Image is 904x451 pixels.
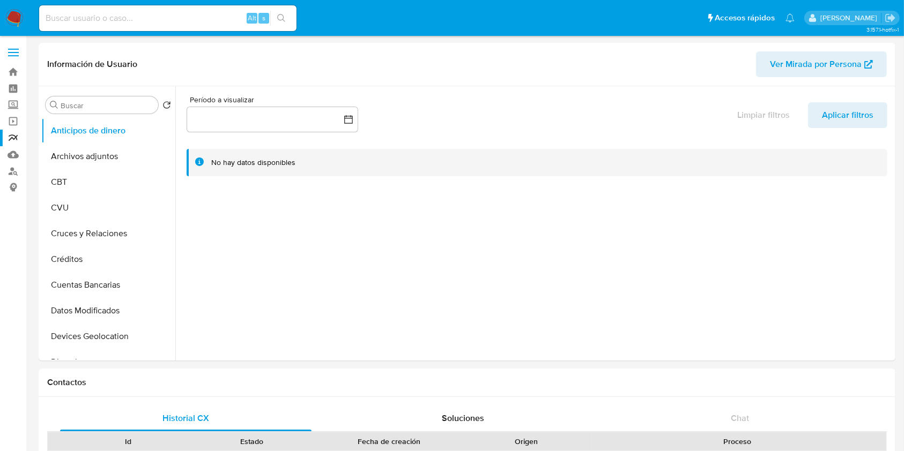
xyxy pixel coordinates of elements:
button: Direcciones [41,349,175,375]
span: Chat [731,412,749,424]
button: Archivos adjuntos [41,144,175,169]
span: Accesos rápidos [715,12,775,24]
span: Alt [248,13,256,23]
button: Cruces y Relaciones [41,221,175,246]
div: Proceso [596,436,879,447]
a: Salir [885,12,896,24]
button: CBT [41,169,175,195]
button: Créditos [41,246,175,272]
span: s [262,13,265,23]
div: Id [74,436,183,447]
span: Ver Mirada por Persona [770,51,862,77]
input: Buscar usuario o caso... [39,11,297,25]
button: Anticipos de dinero [41,118,175,144]
button: Buscar [50,101,58,109]
a: Notificaciones [786,13,795,22]
span: Soluciones [442,412,484,424]
button: Devices Geolocation [41,324,175,349]
p: eliana.eguerrero@mercadolibre.com [820,13,881,23]
div: Estado [198,436,307,447]
div: Fecha de creación [321,436,457,447]
button: search-icon [270,11,292,26]
button: Datos Modificados [41,298,175,324]
button: Cuentas Bancarias [41,272,175,298]
div: Origen [472,436,581,447]
button: CVU [41,195,175,221]
input: Buscar [61,101,154,110]
button: Volver al orden por defecto [162,101,171,112]
h1: Información de Usuario [47,59,137,70]
h1: Contactos [47,377,887,388]
span: Historial CX [162,412,209,424]
button: Ver Mirada por Persona [756,51,887,77]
